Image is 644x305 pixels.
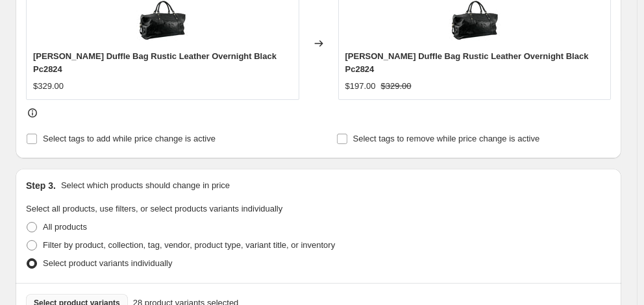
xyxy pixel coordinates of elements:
span: Select tags to remove while price change is active [353,134,540,143]
strike: $329.00 [381,80,412,93]
div: $329.00 [33,80,64,93]
span: Filter by product, collection, tag, vendor, product type, variant title, or inventory [43,240,335,250]
div: $197.00 [345,80,376,93]
span: Select all products, use filters, or select products variants individually [26,204,282,213]
h2: Step 3. [26,179,56,192]
span: All products [43,222,87,232]
p: Select which products should change in price [61,179,230,192]
span: Select tags to add while price change is active [43,134,216,143]
span: Select product variants individually [43,258,172,268]
span: [PERSON_NAME] Duffle Bag Rustic Leather Overnight Black Pc2824 [345,51,589,74]
span: [PERSON_NAME] Duffle Bag Rustic Leather Overnight Black Pc2824 [33,51,277,74]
